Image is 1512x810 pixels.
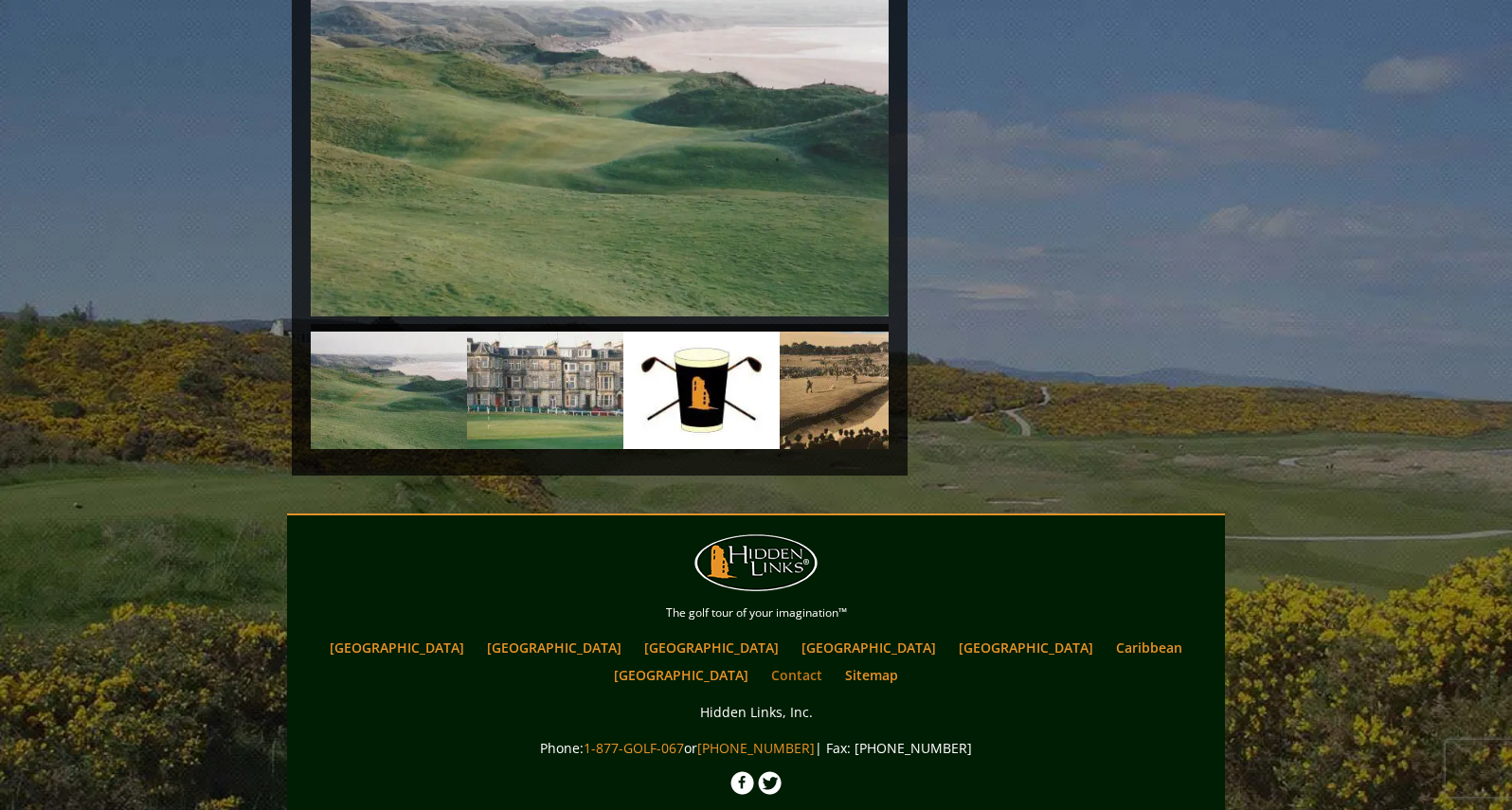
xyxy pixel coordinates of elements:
[949,634,1103,661] a: [GEOGRAPHIC_DATA]
[292,603,1220,623] p: The golf tour of your imagination™
[730,771,754,795] img: Facebook
[762,661,832,689] a: Contact
[477,634,631,661] a: [GEOGRAPHIC_DATA]
[320,634,474,661] a: [GEOGRAPHIC_DATA]
[584,739,684,757] a: 1-877-GOLF-067
[697,739,815,757] a: [PHONE_NUMBER]
[1107,634,1192,661] a: Caribbean
[292,700,1220,724] p: Hidden Links, Inc.
[792,634,945,661] a: [GEOGRAPHIC_DATA]
[758,771,782,795] img: Twitter
[635,634,788,661] a: [GEOGRAPHIC_DATA]
[836,661,908,689] a: Sitemap
[604,661,758,689] a: [GEOGRAPHIC_DATA]
[292,736,1220,760] p: Phone: or | Fax: [PHONE_NUMBER]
